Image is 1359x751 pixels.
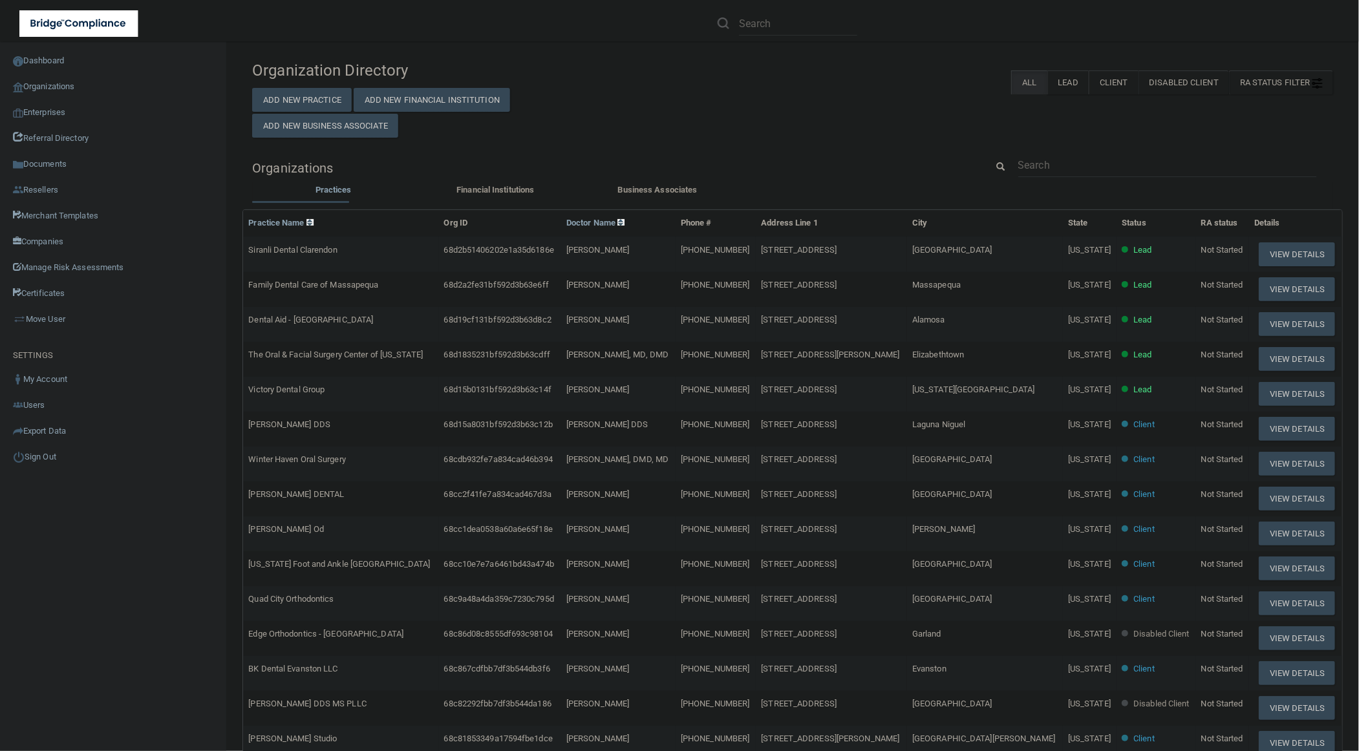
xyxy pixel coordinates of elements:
[421,182,570,198] label: Financial Institutions
[444,629,553,639] span: 68c86d08c8555df693c98104
[252,88,352,112] button: Add New Practice
[1201,245,1243,255] span: Not Started
[444,245,554,255] span: 68d2b51406202e1a35d6186e
[1117,210,1195,237] th: Status
[566,489,629,499] span: [PERSON_NAME]
[248,594,334,604] span: Quad City Orthodontics
[444,559,554,569] span: 68cc10e7e7a6461bd43a474b
[912,385,1035,394] span: [US_STATE][GEOGRAPHIC_DATA]
[1068,734,1111,743] span: [US_STATE]
[912,559,992,569] span: [GEOGRAPHIC_DATA]
[1259,417,1335,441] button: View Details
[1139,70,1230,94] label: Disabled Client
[1259,242,1335,266] button: View Details
[762,385,837,394] span: [STREET_ADDRESS]
[248,385,325,394] span: Victory Dental Group
[912,664,947,673] span: Evanston
[618,185,698,195] span: Business Associates
[566,218,625,227] a: Doctor Name
[1259,277,1335,301] button: View Details
[912,489,992,499] span: [GEOGRAPHIC_DATA]
[762,245,837,255] span: [STREET_ADDRESS]
[444,419,553,429] span: 68d15a8031bf592d3b63c12b
[444,454,553,464] span: 68cdb932fe7a834cad46b394
[1068,419,1111,429] span: [US_STATE]
[1201,489,1243,499] span: Not Started
[354,88,510,112] button: Add New Financial Institution
[252,114,398,138] button: Add New Business Associate
[577,182,739,201] li: Business Associate
[444,385,551,394] span: 68d15b0131bf592d3b63c14f
[1068,524,1111,534] span: [US_STATE]
[566,280,629,290] span: [PERSON_NAME]
[1068,699,1111,708] span: [US_STATE]
[1011,70,1047,94] label: All
[1201,524,1243,534] span: Not Started
[1089,70,1139,94] label: Client
[13,82,23,92] img: organization-icon.f8decf85.png
[1201,559,1243,569] span: Not Started
[681,280,749,290] span: [PHONE_NUMBER]
[912,245,992,255] span: [GEOGRAPHIC_DATA]
[912,419,965,429] span: Laguna Niguel
[444,699,551,708] span: 68c82292fbb7df3b544da186
[681,559,749,569] span: [PHONE_NUMBER]
[1068,350,1111,359] span: [US_STATE]
[1259,522,1335,545] button: View Details
[1259,626,1335,650] button: View Details
[1133,522,1155,537] p: Client
[13,185,23,195] img: ic_reseller.de258add.png
[718,17,729,29] img: ic-search.3b580494.png
[1201,664,1243,673] span: Not Started
[13,160,23,170] img: icon-documents.8dae5593.png
[456,185,534,195] span: Financial Institutions
[444,734,553,743] span: 68c81853349a17594fbe1dce
[444,350,550,359] span: 68d1835231bf592d3b63cdff
[1196,210,1249,237] th: RA status
[762,559,837,569] span: [STREET_ADDRESS]
[1018,153,1317,177] input: Search
[583,182,733,198] label: Business Associates
[566,315,629,324] span: [PERSON_NAME]
[762,699,837,708] span: [STREET_ADDRESS]
[756,210,908,237] th: Address Line 1
[1133,452,1155,467] p: Client
[739,12,857,36] input: Search
[13,451,25,463] img: ic_power_dark.7ecde6b1.png
[762,454,837,464] span: [STREET_ADDRESS]
[1259,347,1335,371] button: View Details
[13,374,23,385] img: ic_user_dark.df1a06c3.png
[762,664,837,673] span: [STREET_ADDRESS]
[912,629,941,639] span: Garland
[252,62,599,79] h4: Organization Directory
[566,629,629,639] span: [PERSON_NAME]
[1133,347,1151,363] p: Lead
[1133,731,1155,746] p: Client
[252,161,966,175] h5: Organizations
[1201,419,1243,429] span: Not Started
[1068,664,1111,673] span: [US_STATE]
[566,559,629,569] span: [PERSON_NAME]
[1068,629,1111,639] span: [US_STATE]
[762,629,837,639] span: [STREET_ADDRESS]
[762,524,837,534] span: [STREET_ADDRESS]
[1259,696,1335,720] button: View Details
[566,454,669,464] span: [PERSON_NAME], DMD, MD
[248,245,337,255] span: Siranli Dental Clarendon
[681,315,749,324] span: [PHONE_NUMBER]
[1201,699,1243,708] span: Not Started
[316,185,352,195] span: Practices
[1249,210,1342,237] th: Details
[566,350,669,359] span: [PERSON_NAME], MD, DMD
[1259,452,1335,476] button: View Details
[1133,242,1151,258] p: Lead
[907,210,1063,237] th: City
[1133,417,1155,432] p: Client
[444,664,550,673] span: 68c867cdfbb7df3b544db3f6
[248,454,346,464] span: Winter Haven Oral Surgery
[681,734,749,743] span: [PHONE_NUMBER]
[1068,245,1111,255] span: [US_STATE]
[1201,629,1243,639] span: Not Started
[1133,661,1155,677] p: Client
[1068,489,1111,499] span: [US_STATE]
